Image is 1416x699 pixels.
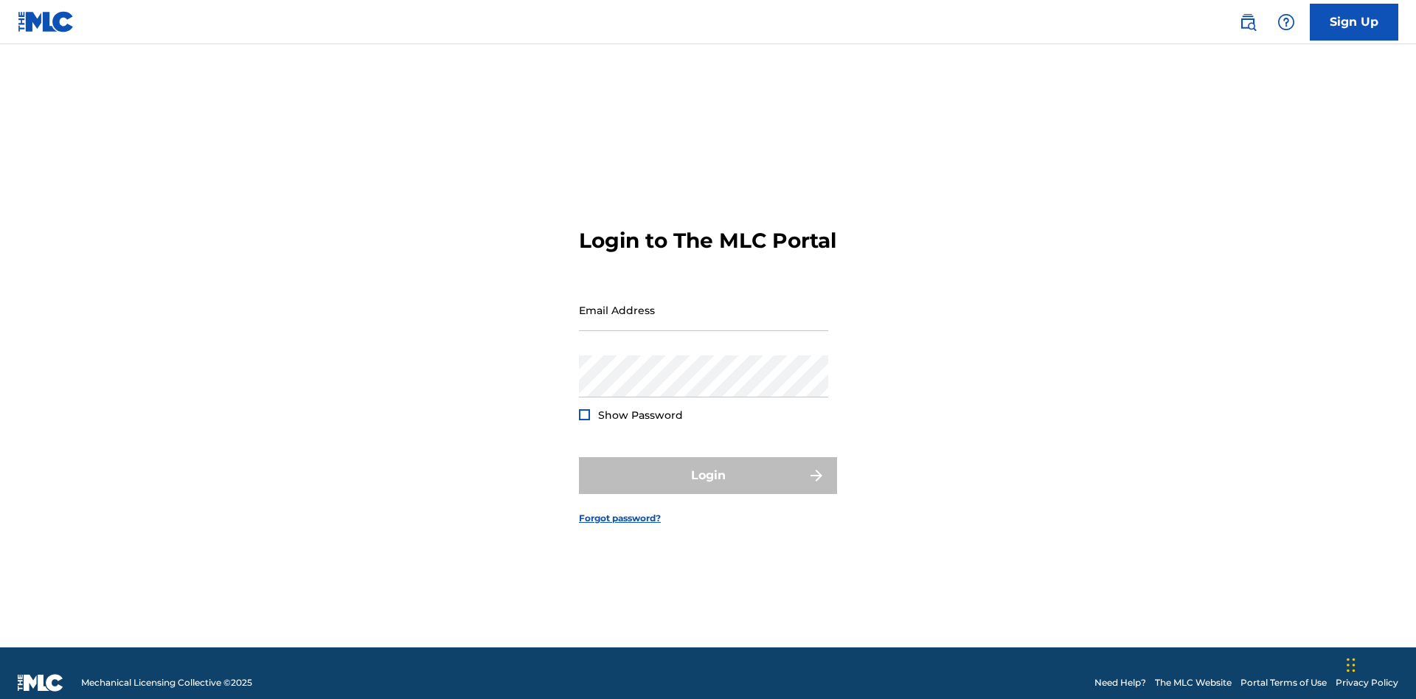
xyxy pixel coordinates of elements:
[1239,13,1257,31] img: search
[1240,676,1327,689] a: Portal Terms of Use
[598,408,683,422] span: Show Password
[18,674,63,692] img: logo
[1155,676,1232,689] a: The MLC Website
[81,676,252,689] span: Mechanical Licensing Collective © 2025
[579,512,661,525] a: Forgot password?
[1336,676,1398,689] a: Privacy Policy
[1277,13,1295,31] img: help
[579,228,836,254] h3: Login to The MLC Portal
[1094,676,1146,689] a: Need Help?
[1347,643,1356,687] div: Drag
[1271,7,1301,37] div: Help
[1233,7,1263,37] a: Public Search
[1310,4,1398,41] a: Sign Up
[1342,628,1416,699] iframe: Chat Widget
[18,11,74,32] img: MLC Logo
